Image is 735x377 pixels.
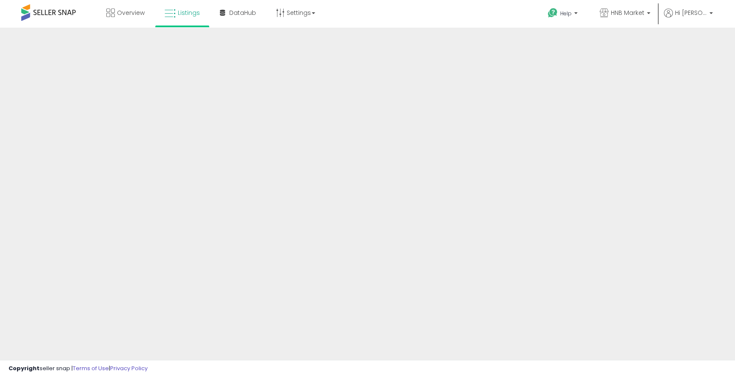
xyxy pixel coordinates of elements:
[675,9,707,17] span: Hi [PERSON_NAME]
[547,8,558,18] i: Get Help
[73,364,109,372] a: Terms of Use
[9,365,148,373] div: seller snap | |
[560,10,572,17] span: Help
[117,9,145,17] span: Overview
[9,364,40,372] strong: Copyright
[229,9,256,17] span: DataHub
[178,9,200,17] span: Listings
[110,364,148,372] a: Privacy Policy
[664,9,713,28] a: Hi [PERSON_NAME]
[611,9,644,17] span: HNB Market
[541,1,586,28] a: Help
